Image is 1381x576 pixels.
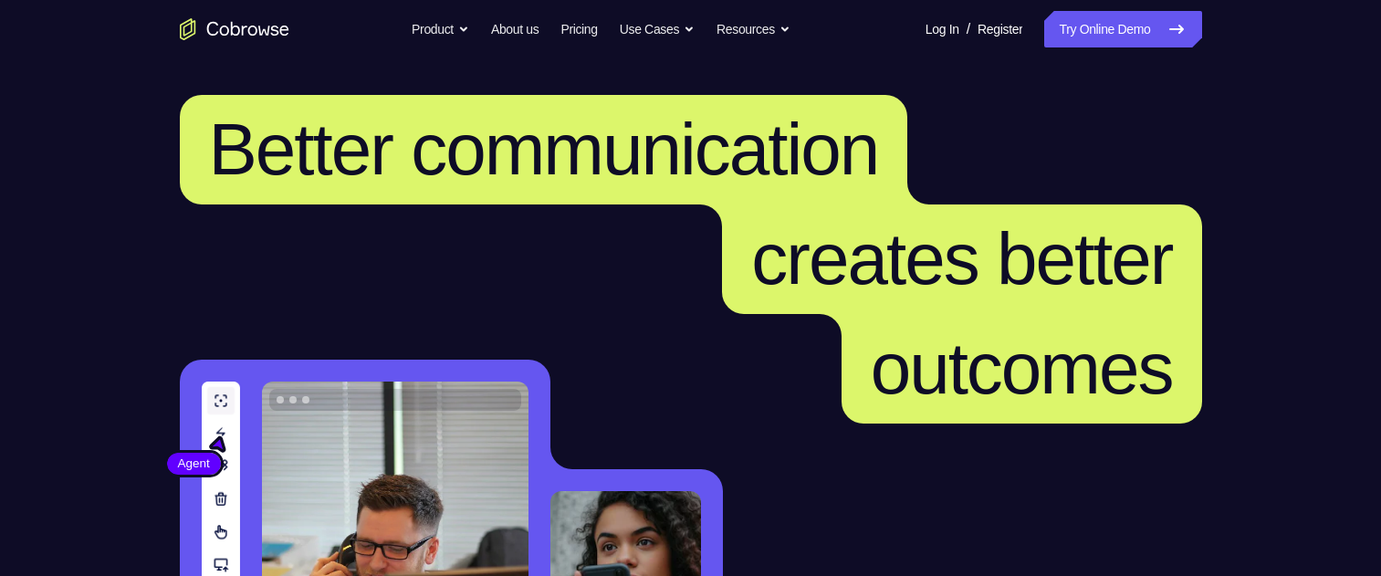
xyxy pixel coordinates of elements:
span: Agent [167,455,221,473]
button: Product [412,11,469,47]
a: Register [978,11,1022,47]
span: / [967,18,970,40]
span: outcomes [871,328,1173,409]
button: Resources [717,11,790,47]
a: Go to the home page [180,18,289,40]
span: Better communication [209,109,879,190]
button: Use Cases [620,11,695,47]
a: Try Online Demo [1044,11,1201,47]
a: Log In [926,11,959,47]
a: About us [491,11,539,47]
span: creates better [751,218,1172,299]
a: Pricing [560,11,597,47]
